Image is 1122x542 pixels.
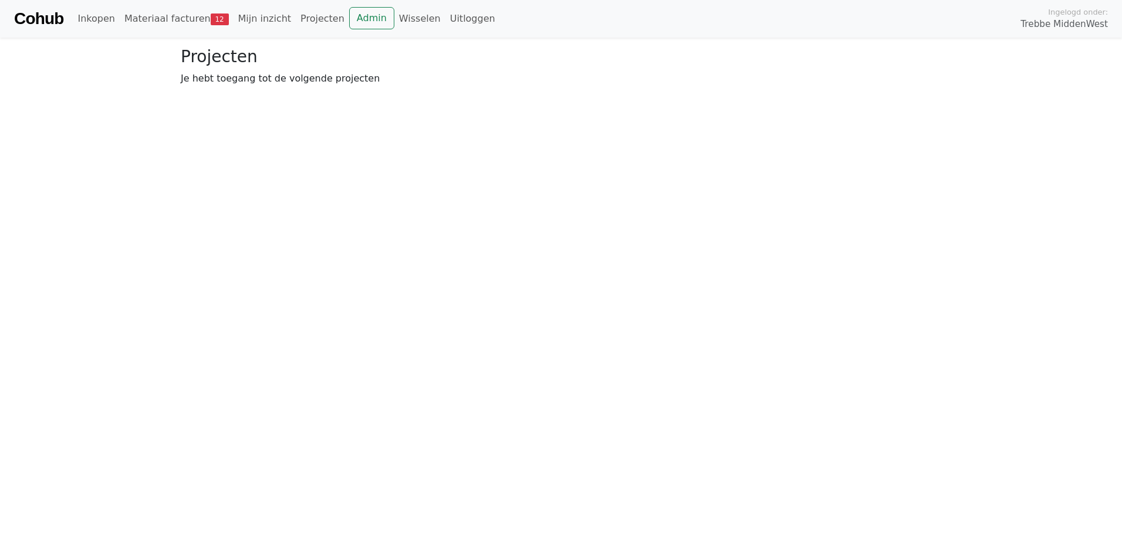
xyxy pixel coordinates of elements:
a: Wisselen [394,7,445,31]
a: Mijn inzicht [234,7,296,31]
a: Uitloggen [445,7,500,31]
span: Trebbe MiddenWest [1020,18,1108,31]
span: 12 [211,13,229,25]
span: Ingelogd onder: [1048,6,1108,18]
p: Je hebt toegang tot de volgende projecten [181,72,941,86]
a: Projecten [296,7,349,31]
h3: Projecten [181,47,941,67]
a: Cohub [14,5,63,33]
a: Admin [349,7,394,29]
a: Materiaal facturen12 [120,7,234,31]
a: Inkopen [73,7,119,31]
